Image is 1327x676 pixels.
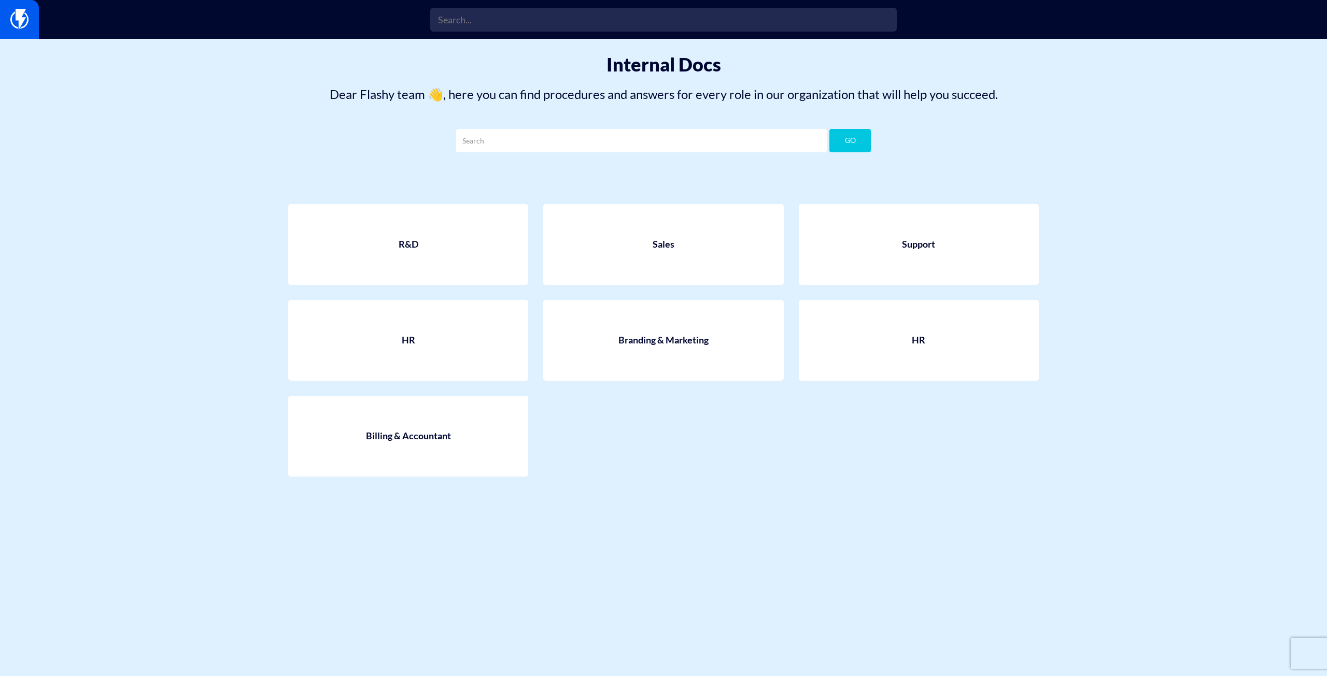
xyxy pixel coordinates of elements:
[799,204,1039,285] a: Support
[16,54,1311,75] h1: Internal Docs
[430,8,897,32] input: Search...
[288,300,528,381] a: HR
[402,334,415,347] span: HR
[912,334,925,347] span: HR
[16,85,1311,103] p: Dear Flashy team 👋, here you can find procedures and answers for every role in our organization t...
[618,334,709,347] span: Branding & Marketing
[456,129,827,152] input: Search
[288,204,528,285] a: R&D
[799,300,1039,381] a: HR
[366,429,451,443] span: Billing & Accountant
[399,238,418,251] span: R&D
[829,129,871,152] button: GO
[653,238,674,251] span: Sales
[543,204,783,285] a: Sales
[902,238,935,251] span: Support
[288,396,528,477] a: Billing & Accountant
[543,300,783,381] a: Branding & Marketing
